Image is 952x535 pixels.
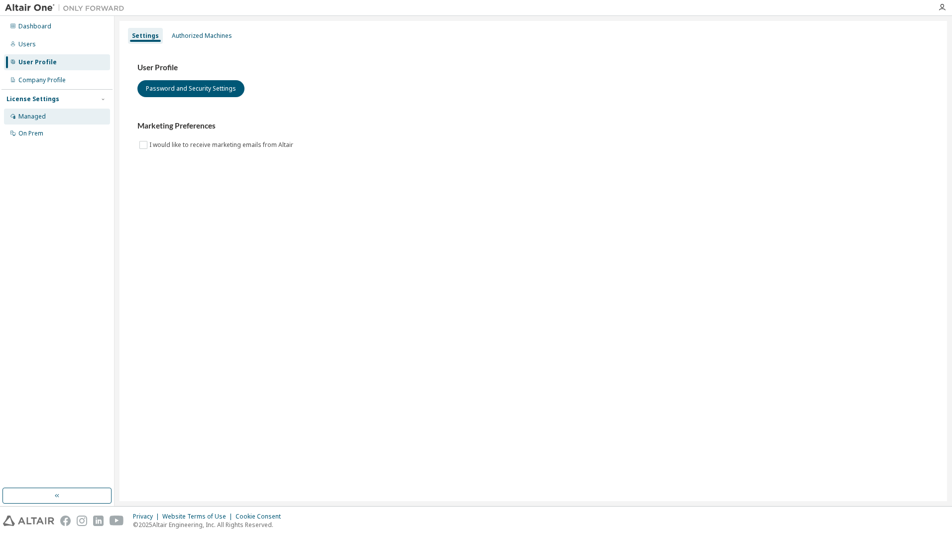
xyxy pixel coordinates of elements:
div: Cookie Consent [236,513,287,521]
h3: Marketing Preferences [137,121,929,131]
img: linkedin.svg [93,516,104,526]
img: altair_logo.svg [3,516,54,526]
label: I would like to receive marketing emails from Altair [149,139,295,151]
button: Password and Security Settings [137,80,244,97]
img: youtube.svg [110,516,124,526]
div: Settings [132,32,159,40]
div: Website Terms of Use [162,513,236,521]
img: instagram.svg [77,516,87,526]
p: © 2025 Altair Engineering, Inc. All Rights Reserved. [133,521,287,529]
div: On Prem [18,130,43,137]
div: Managed [18,113,46,121]
div: Company Profile [18,76,66,84]
div: Privacy [133,513,162,521]
div: License Settings [6,95,59,103]
div: Authorized Machines [172,32,232,40]
h3: User Profile [137,63,929,73]
img: Altair One [5,3,129,13]
img: facebook.svg [60,516,71,526]
div: Dashboard [18,22,51,30]
div: User Profile [18,58,57,66]
div: Users [18,40,36,48]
